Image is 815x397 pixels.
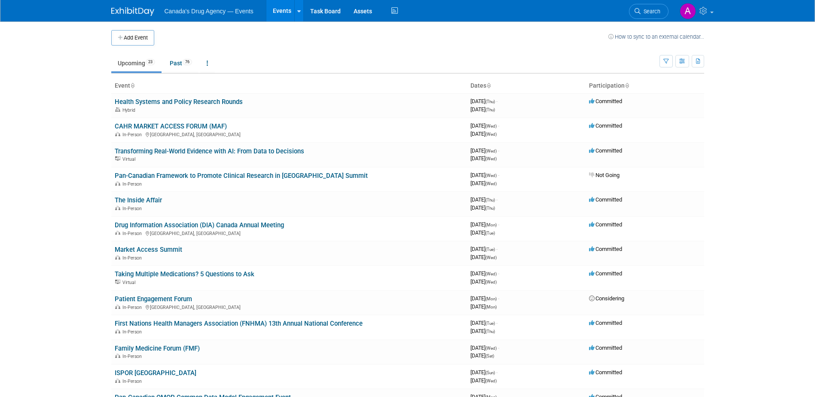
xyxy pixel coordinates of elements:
span: - [496,196,498,203]
span: [DATE] [470,122,499,129]
span: (Wed) [485,272,497,276]
span: [DATE] [470,147,499,154]
span: In-Person [122,206,144,211]
span: - [496,246,498,252]
span: - [496,369,498,376]
span: (Wed) [485,124,497,128]
span: Not Going [589,172,620,178]
span: (Mon) [485,305,497,309]
img: Andrea Tiwari [680,3,696,19]
img: In-Person Event [115,305,120,309]
span: In-Person [122,379,144,384]
span: (Tue) [485,321,495,326]
span: In-Person [122,329,144,335]
span: (Thu) [485,198,495,202]
a: ISPOR [GEOGRAPHIC_DATA] [115,369,196,377]
span: [DATE] [470,131,497,137]
span: [DATE] [470,352,494,359]
span: (Wed) [485,156,497,161]
span: - [498,345,499,351]
span: 76 [183,59,192,65]
span: (Mon) [485,296,497,301]
a: How to sync to an external calendar... [608,34,704,40]
a: Pan-Canadian Framework to Promote Clinical Research in [GEOGRAPHIC_DATA] Summit [115,172,368,180]
span: Committed [589,98,622,104]
span: Committed [589,246,622,252]
img: Virtual Event [115,280,120,284]
div: [GEOGRAPHIC_DATA], [GEOGRAPHIC_DATA] [115,131,464,137]
span: - [498,122,499,129]
a: Sort by Participation Type [625,82,629,89]
span: Committed [589,320,622,326]
span: [DATE] [470,229,495,236]
span: [DATE] [470,180,497,186]
div: [GEOGRAPHIC_DATA], [GEOGRAPHIC_DATA] [115,229,464,236]
span: (Wed) [485,379,497,383]
img: In-Person Event [115,132,120,136]
span: 23 [146,59,155,65]
img: In-Person Event [115,354,120,358]
span: Committed [589,221,622,228]
a: First Nations Health Managers Association (FNHMA) 13th Annual National Conference [115,320,363,327]
button: Add Event [111,30,154,46]
span: Committed [589,345,622,351]
img: In-Person Event [115,255,120,260]
img: In-Person Event [115,379,120,383]
span: Search [641,8,660,15]
span: [DATE] [470,221,499,228]
img: Hybrid Event [115,107,120,112]
span: - [498,172,499,178]
span: In-Person [122,231,144,236]
span: (Tue) [485,247,495,252]
span: [DATE] [470,320,498,326]
span: (Sun) [485,370,495,375]
span: [DATE] [470,377,497,384]
span: - [498,295,499,302]
a: Sort by Start Date [486,82,491,89]
span: - [496,320,498,326]
span: (Wed) [485,255,497,260]
span: [DATE] [470,295,499,302]
a: Drug Information Association (DIA) Canada Annual Meeting [115,221,284,229]
a: Upcoming23 [111,55,162,71]
span: [DATE] [470,345,499,351]
span: [DATE] [470,196,498,203]
span: (Thu) [485,206,495,211]
span: (Wed) [485,181,497,186]
span: - [498,147,499,154]
span: (Thu) [485,99,495,104]
span: [DATE] [470,106,495,113]
img: In-Person Event [115,329,120,333]
a: The Inside Affair [115,196,162,204]
span: [DATE] [470,369,498,376]
span: In-Person [122,354,144,359]
span: (Thu) [485,107,495,112]
span: (Wed) [485,149,497,153]
a: Taking Multiple Medications? 5 Questions to Ask [115,270,254,278]
a: Past76 [163,55,198,71]
span: Committed [589,369,622,376]
th: Participation [586,79,704,93]
span: (Wed) [485,132,497,137]
span: [DATE] [470,155,497,162]
span: Committed [589,196,622,203]
span: [DATE] [470,98,498,104]
th: Dates [467,79,586,93]
span: Committed [589,270,622,277]
span: [DATE] [470,172,499,178]
a: Search [629,4,668,19]
a: Health Systems and Policy Research Rounds [115,98,243,106]
a: Family Medicine Forum (FMF) [115,345,200,352]
span: Hybrid [122,107,138,113]
img: ExhibitDay [111,7,154,16]
span: (Tue) [485,231,495,235]
span: (Thu) [485,329,495,334]
a: Transforming Real-World Evidence with AI: From Data to Decisions [115,147,304,155]
img: In-Person Event [115,181,120,186]
span: (Wed) [485,173,497,178]
span: Virtual [122,280,138,285]
span: [DATE] [470,254,497,260]
span: [DATE] [470,303,497,310]
span: [DATE] [470,278,497,285]
span: - [496,98,498,104]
